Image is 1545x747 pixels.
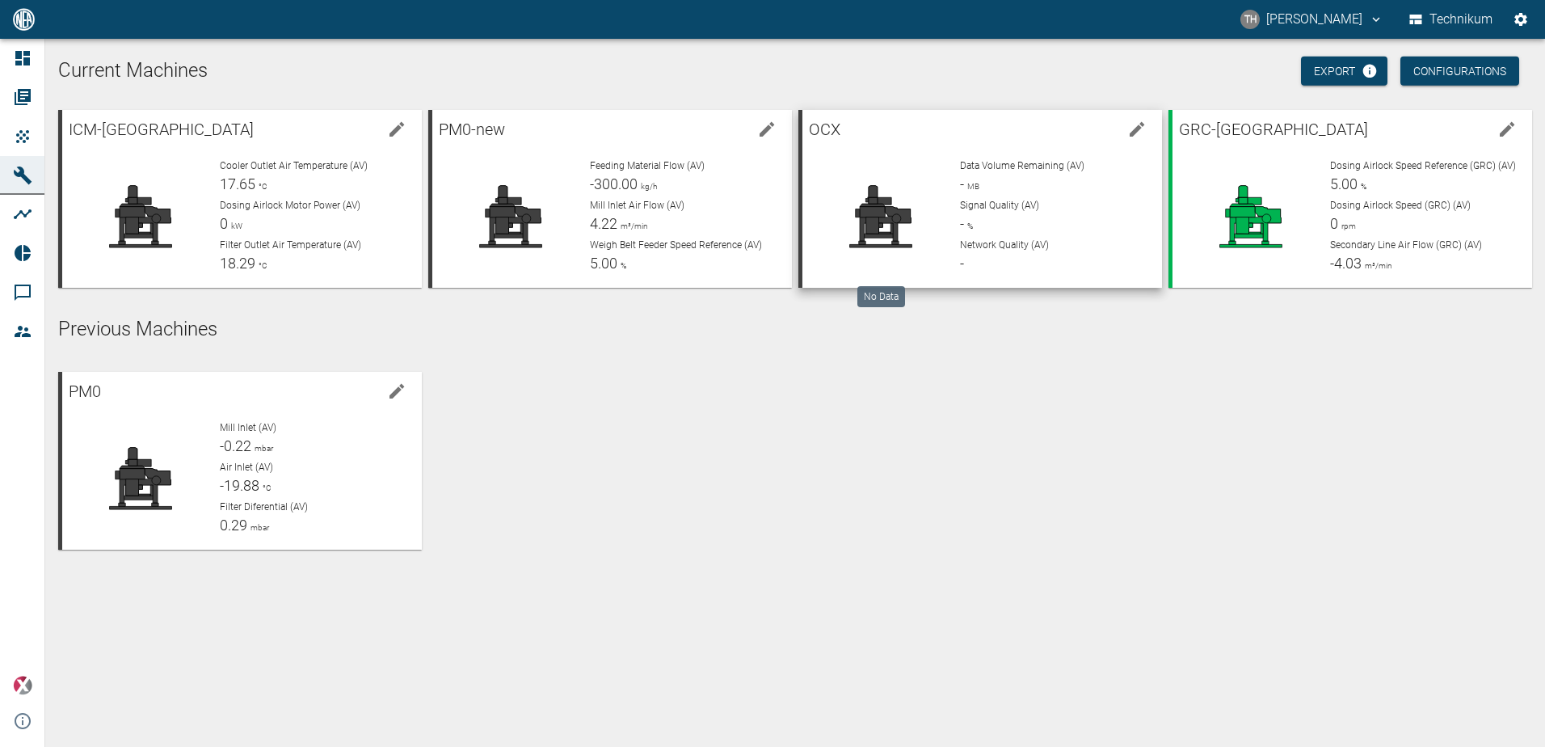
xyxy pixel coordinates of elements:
[857,286,905,307] div: No Data
[1400,57,1519,87] button: Configurations
[617,222,648,230] span: m³/min
[1330,215,1338,232] span: 0
[1238,5,1386,34] button: thomas.hosten@neuman-esser.de
[960,175,964,192] span: -
[1338,222,1356,230] span: rpm
[1362,63,1378,79] svg: Now with HF Export
[259,483,272,492] span: °C
[220,422,276,433] span: Mill Inlet (AV)
[964,182,979,191] span: MB
[1330,160,1516,171] span: Dosing Airlock Speed Reference (GRC) (AV)
[809,120,840,139] span: OCX
[1330,255,1362,272] span: -4.03
[255,182,267,191] span: °C
[1168,110,1532,288] a: GRC-[GEOGRAPHIC_DATA]edit machineDosing Airlock Speed Reference (GRC) (AV)5.00%Dosing Airlock Spe...
[960,255,964,272] span: -
[251,444,273,453] span: mbar
[590,175,638,192] span: -300.00
[590,239,762,251] span: Weigh Belt Feeder Speed Reference (AV)
[1301,57,1387,87] a: Export
[255,261,267,270] span: °C
[590,160,705,171] span: Feeding Material Flow (AV)
[638,182,657,191] span: kg/h
[220,215,228,232] span: 0
[1506,5,1535,34] button: Settings
[1330,175,1358,192] span: 5.00
[1491,113,1523,146] button: edit machine
[247,523,269,532] span: mbar
[220,462,273,473] span: Air Inlet (AV)
[617,261,626,270] span: %
[220,239,361,251] span: Filter Outlet Air Temperature (AV)
[960,160,1084,171] span: Data Volume Remaining (AV)
[960,200,1039,211] span: Signal Quality (AV)
[69,382,101,401] span: PM0
[220,160,368,171] span: Cooler Outlet Air Temperature (AV)
[428,110,792,288] a: PM0-newedit machineFeeding Material Flow (AV)-300.00kg/hMill Inlet Air Flow (AV)4.22m³/minWeigh B...
[220,175,255,192] span: 17.65
[1406,5,1497,34] button: Technikum
[381,375,413,407] button: edit machine
[11,8,36,30] img: logo
[381,113,413,146] button: edit machine
[220,255,255,272] span: 18.29
[1362,261,1392,270] span: m³/min
[590,255,617,272] span: 5.00
[590,215,617,232] span: 4.22
[13,676,32,695] img: Xplore Logo
[751,113,783,146] button: edit machine
[960,215,964,232] span: -
[1330,200,1471,211] span: Dosing Airlock Speed (GRC) (AV)
[228,222,242,230] span: kW
[1179,120,1368,139] span: GRC-[GEOGRAPHIC_DATA]
[58,110,422,288] a: ICM-[GEOGRAPHIC_DATA]edit machineCooler Outlet Air Temperature (AV)17.65°CDosing Airlock Motor Po...
[69,120,254,139] span: ICM-[GEOGRAPHIC_DATA]
[798,110,1162,288] a: OCXedit machineData Volume Remaining (AV)-MBSignal Quality (AV)-%Network Quality (AV)-
[964,222,973,230] span: %
[960,239,1049,251] span: Network Quality (AV)
[1330,239,1482,251] span: Secondary Line Air Flow (GRC) (AV)
[439,120,505,139] span: PM0-new
[220,200,360,211] span: Dosing Airlock Motor Power (AV)
[220,437,251,454] span: -0.22
[220,477,259,494] span: -19.88
[58,58,1532,84] h1: Current Machines
[1358,182,1366,191] span: %
[58,372,422,550] a: PM0edit machineMill Inlet (AV)-0.22mbarAir Inlet (AV)-19.88°CFilter Diferential (AV)0.29mbar
[1240,10,1260,29] div: TH
[58,317,1532,343] h5: Previous Machines
[590,200,684,211] span: Mill Inlet Air Flow (AV)
[220,501,308,513] span: Filter Diferential (AV)
[1121,113,1153,146] button: edit machine
[220,517,247,534] span: 0.29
